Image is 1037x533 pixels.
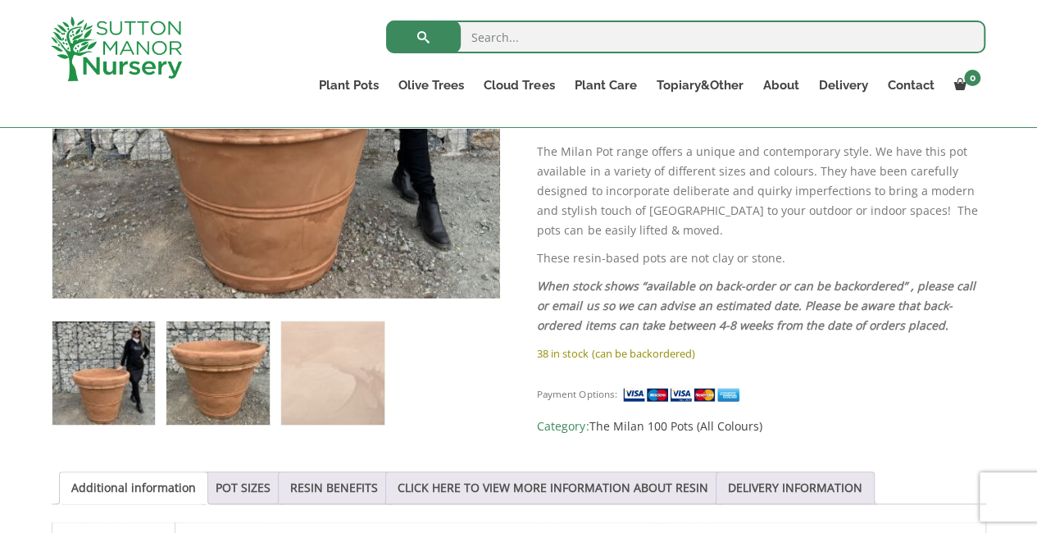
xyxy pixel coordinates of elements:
a: Plant Care [564,74,646,97]
span: Category: [537,417,985,436]
img: The Milan Pot 100 Colour Terracotta - Image 3 [281,321,384,424]
img: The Milan Pot 100 Colour Terracotta - Image 2 [166,321,269,424]
img: logo [51,16,182,81]
strong: The Milan Pot [537,102,687,129]
span: 0 [964,70,980,86]
a: Topiary&Other [646,74,753,97]
img: payment supported [622,386,745,403]
a: Olive Trees [389,74,474,97]
small: Payment Options: [537,388,616,400]
a: CLICK HERE TO VIEW MORE INFORMATION ABOUT RESIN [398,472,708,503]
a: The Milan 100 Pots (All Colours) [589,418,762,434]
a: DELIVERY INFORMATION [728,472,862,503]
input: Search... [386,20,985,53]
a: RESIN BENEFITS [290,472,378,503]
a: Delivery [808,74,877,97]
img: The Milan Pot 100 Colour Terracotta [52,321,155,424]
p: 38 in stock (can be backordered) [537,344,985,363]
a: About [753,74,808,97]
a: Contact [877,74,944,97]
a: 0 [944,74,985,97]
em: When stock shows “available on back-order or can be backordered” , please call or email us so we ... [537,278,975,333]
p: These resin-based pots are not clay or stone. [537,248,985,268]
a: Plant Pots [309,74,389,97]
p: The Milan Pot range offers a unique and contemporary style. We have this pot available in a varie... [537,142,985,240]
a: Additional information [71,472,196,503]
a: Cloud Trees [474,74,564,97]
a: POT SIZES [216,472,271,503]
